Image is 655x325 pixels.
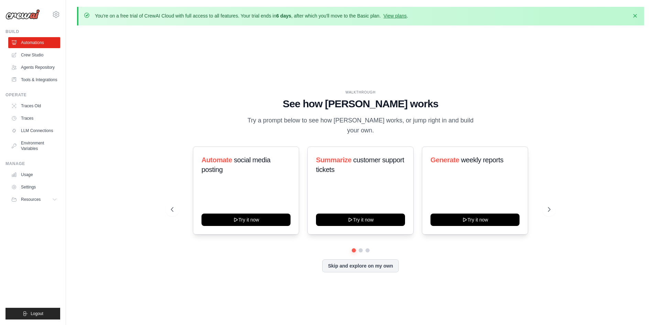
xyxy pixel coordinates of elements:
[6,161,60,166] div: Manage
[8,37,60,48] a: Automations
[8,169,60,180] a: Usage
[201,156,232,164] span: Automate
[8,62,60,73] a: Agents Repository
[316,214,405,226] button: Try it now
[8,74,60,85] a: Tools & Integrations
[383,13,406,19] a: View plans
[95,12,408,19] p: You're on a free trial of CrewAI Cloud with full access to all features. Your trial ends in , aft...
[6,9,40,20] img: Logo
[461,156,503,164] span: weekly reports
[6,29,60,34] div: Build
[6,308,60,319] button: Logout
[8,100,60,111] a: Traces Old
[430,156,459,164] span: Generate
[171,98,550,110] h1: See how [PERSON_NAME] works
[8,194,60,205] button: Resources
[201,156,271,173] span: social media posting
[8,125,60,136] a: LLM Connections
[316,156,404,173] span: customer support tickets
[8,113,60,124] a: Traces
[201,214,291,226] button: Try it now
[171,90,550,95] div: WALKTHROUGH
[245,116,476,136] p: Try a prompt below to see how [PERSON_NAME] works, or jump right in and build your own.
[316,156,351,164] span: Summarize
[276,13,291,19] strong: 6 days
[8,138,60,154] a: Environment Variables
[31,311,43,316] span: Logout
[21,197,41,202] span: Resources
[430,214,520,226] button: Try it now
[322,259,399,272] button: Skip and explore on my own
[6,92,60,98] div: Operate
[8,182,60,193] a: Settings
[8,50,60,61] a: Crew Studio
